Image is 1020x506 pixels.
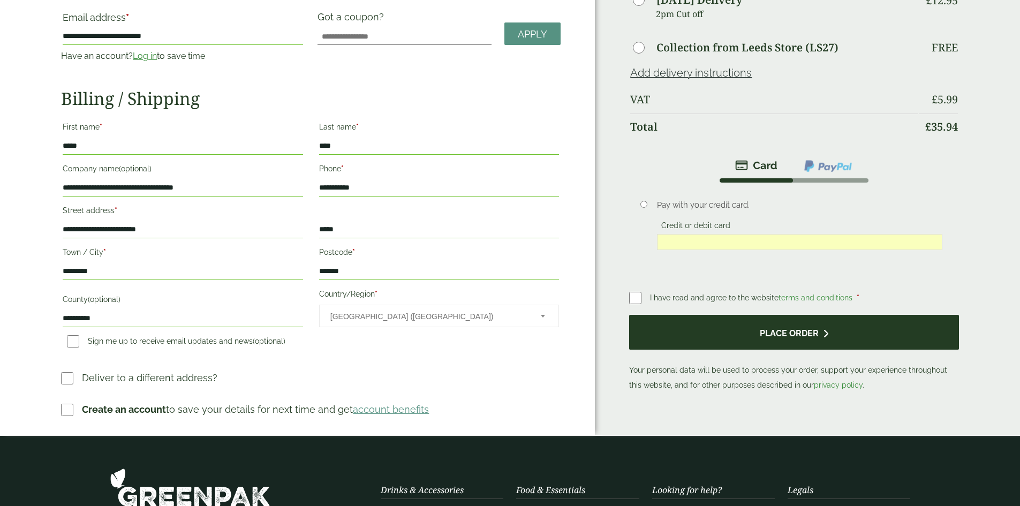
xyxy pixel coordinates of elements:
[133,51,157,61] a: Log in
[518,28,547,40] span: Apply
[63,161,303,179] label: Company name
[932,41,958,54] p: Free
[925,119,958,134] bdi: 35.94
[63,337,290,349] label: Sign me up to receive email updates and news
[63,245,303,263] label: Town / City
[319,161,559,179] label: Phone
[63,119,303,138] label: First name
[88,295,120,304] span: (optional)
[356,123,359,131] abbr: required
[629,315,958,350] button: Place order
[119,164,152,173] span: (optional)
[330,305,526,328] span: United Kingdom (UK)
[630,114,917,140] th: Total
[803,159,853,173] img: ppcp-gateway.png
[82,371,217,385] p: Deliver to a different address?
[352,248,355,256] abbr: required
[63,13,303,28] label: Email address
[932,92,938,107] span: £
[319,305,559,327] span: Country/Region
[656,42,838,53] label: Collection from Leeds Store (LS27)
[341,164,344,173] abbr: required
[82,404,166,415] strong: Create an account
[657,221,735,233] label: Credit or debit card
[932,92,958,107] bdi: 5.99
[630,87,917,112] th: VAT
[660,237,939,247] iframe: Secure card payment input frame
[657,199,942,211] p: Pay with your credit card.
[656,6,917,22] p: 2pm Cut off
[318,11,388,28] label: Got a coupon?
[353,404,429,415] a: account benefits
[925,119,931,134] span: £
[67,335,79,348] input: Sign me up to receive email updates and news(optional)
[650,293,855,302] span: I have read and agree to the website
[100,123,102,131] abbr: required
[126,12,129,23] abbr: required
[857,293,859,302] abbr: required
[630,66,752,79] a: Add delivery instructions
[629,315,958,392] p: Your personal data will be used to process your order, support your experience throughout this we...
[63,203,303,221] label: Street address
[319,245,559,263] label: Postcode
[253,337,285,345] span: (optional)
[115,206,117,215] abbr: required
[319,119,559,138] label: Last name
[61,50,304,63] p: Have an account? to save time
[82,402,429,417] p: to save your details for next time and get
[61,88,561,109] h2: Billing / Shipping
[814,381,863,389] a: privacy policy
[735,159,777,172] img: stripe.png
[63,292,303,310] label: County
[779,293,852,302] a: terms and conditions
[319,286,559,305] label: Country/Region
[375,290,377,298] abbr: required
[103,248,106,256] abbr: required
[504,22,561,46] a: Apply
